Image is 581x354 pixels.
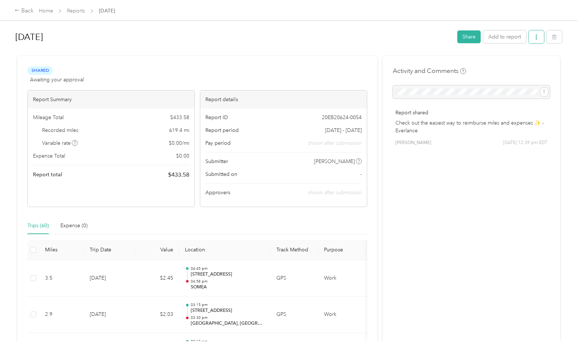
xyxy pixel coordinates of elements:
iframe: Everlance-gr Chat Button Frame [540,313,581,354]
span: Awaiting your approval [30,76,84,84]
span: - [360,170,362,178]
td: Work [318,260,373,297]
span: Submitted on [205,170,237,178]
button: Add to report [483,30,526,43]
th: Location [179,240,271,260]
span: [DATE] 12:39 pm EDT [503,140,547,146]
td: 2.9 [39,296,84,333]
div: Back [15,7,34,15]
span: Submitter [205,158,228,165]
td: GPS [271,296,318,333]
p: 03:15 pm [191,302,265,307]
span: Shared [27,66,53,75]
th: Trip Date [84,240,135,260]
th: Value [135,240,179,260]
p: [STREET_ADDRESS] [191,271,265,278]
span: $ 0.00 [176,152,189,160]
div: Report details [200,91,367,108]
span: [DATE] - [DATE] [325,126,362,134]
span: [DATE] [99,7,115,15]
td: [DATE] [84,260,135,297]
p: Report shared [395,109,547,117]
th: Track Method [271,240,318,260]
span: Pay period [205,139,231,147]
td: [DATE] [84,296,135,333]
div: Expense (0) [60,222,87,230]
h4: Activity and Comments [393,66,466,75]
a: Home [39,8,53,14]
span: shown after submission [308,189,362,196]
p: 04:58 pm [191,279,265,284]
span: Variable rate [42,139,78,147]
th: Purpose [318,240,373,260]
span: Report period [205,126,239,134]
span: [PERSON_NAME] [395,140,431,146]
h1: Sep 2025 [15,28,452,46]
p: 03:30 pm [191,315,265,320]
span: Report ID [205,114,228,121]
span: shown after submission [308,139,362,147]
span: 619.4 mi [169,126,189,134]
a: Reports [67,8,85,14]
td: Work [318,296,373,333]
span: Expense Total [33,152,65,160]
span: Report total [33,171,62,178]
p: SOMEA [191,284,265,291]
p: 02:12 pm [191,339,265,344]
p: [GEOGRAPHIC_DATA], [GEOGRAPHIC_DATA], [GEOGRAPHIC_DATA] [191,320,265,327]
p: Check out the easiest way to reimburse miles and expenses ✨ - Everlance [395,119,547,134]
span: $ 433.58 [168,170,189,179]
p: 04:45 pm [191,266,265,271]
span: Recorded miles [42,126,78,134]
td: $2.03 [135,296,179,333]
span: Mileage Total [33,114,64,121]
th: Miles [39,240,84,260]
p: [STREET_ADDRESS] [191,307,265,314]
div: Report Summary [28,91,194,108]
span: Approvers [205,189,230,196]
td: GPS [271,260,318,297]
td: $2.45 [135,260,179,297]
span: $ 433.58 [170,114,189,121]
button: Share [457,30,481,43]
span: $ 0.00 / mi [169,139,189,147]
span: 20EB20624-0054 [322,114,362,121]
td: 3.5 [39,260,84,297]
span: [PERSON_NAME] [314,158,355,165]
div: Trips (60) [27,222,49,230]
